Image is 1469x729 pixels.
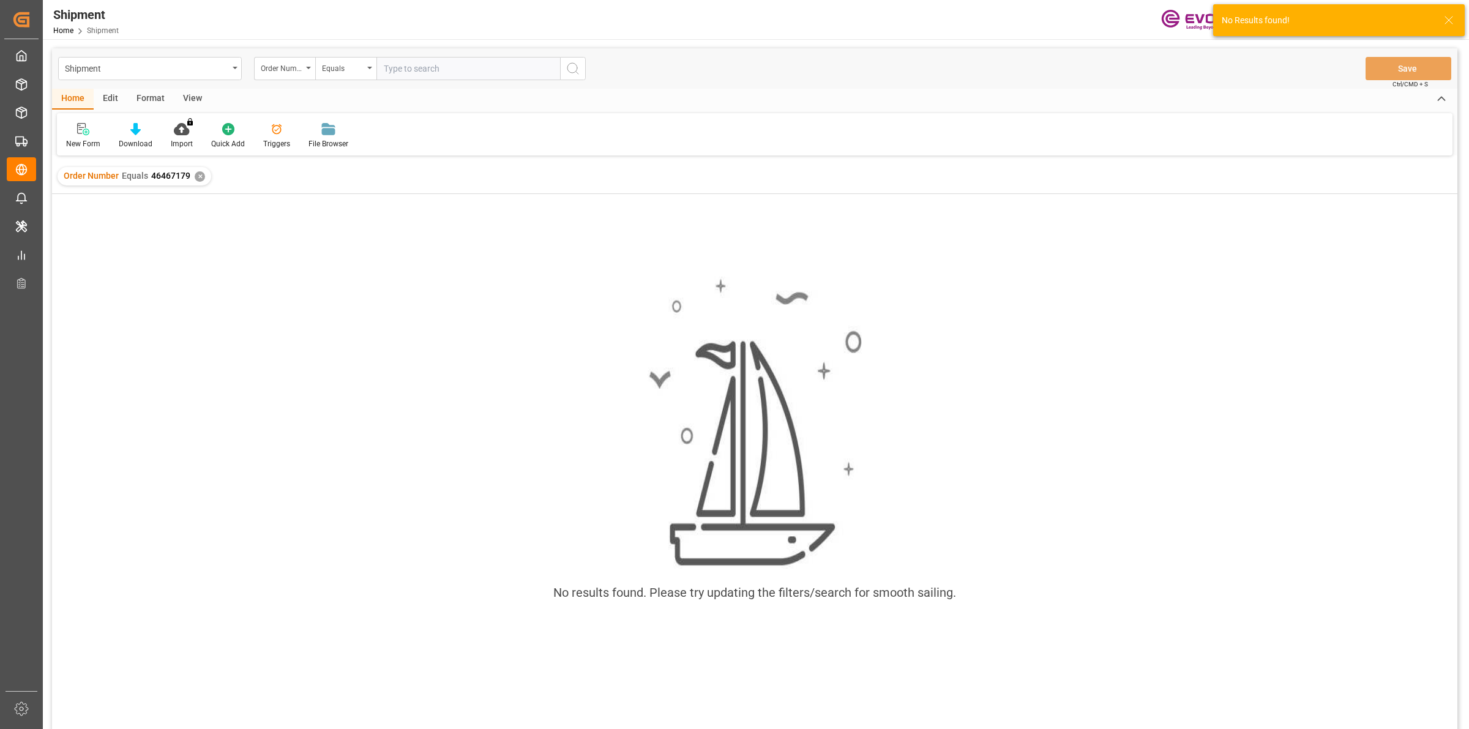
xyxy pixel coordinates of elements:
[53,6,119,24] div: Shipment
[553,583,956,602] div: No results found. Please try updating the filters/search for smooth sailing.
[315,57,376,80] button: open menu
[195,171,205,182] div: ✕
[119,138,152,149] div: Download
[263,138,290,149] div: Triggers
[308,138,348,149] div: File Browser
[1161,9,1241,31] img: Evonik-brand-mark-Deep-Purple-RGB.jpeg_1700498283.jpeg
[261,60,302,74] div: Order Number
[648,277,862,568] img: smooth_sailing.jpeg
[1222,14,1432,27] div: No Results found!
[94,89,127,110] div: Edit
[322,60,364,74] div: Equals
[560,57,586,80] button: search button
[66,138,100,149] div: New Form
[53,26,73,35] a: Home
[127,89,174,110] div: Format
[122,171,148,181] span: Equals
[211,138,245,149] div: Quick Add
[1392,80,1428,89] span: Ctrl/CMD + S
[1366,57,1451,80] button: Save
[151,171,190,181] span: 46467179
[376,57,560,80] input: Type to search
[65,60,228,75] div: Shipment
[174,89,211,110] div: View
[58,57,242,80] button: open menu
[254,57,315,80] button: open menu
[52,89,94,110] div: Home
[64,171,119,181] span: Order Number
